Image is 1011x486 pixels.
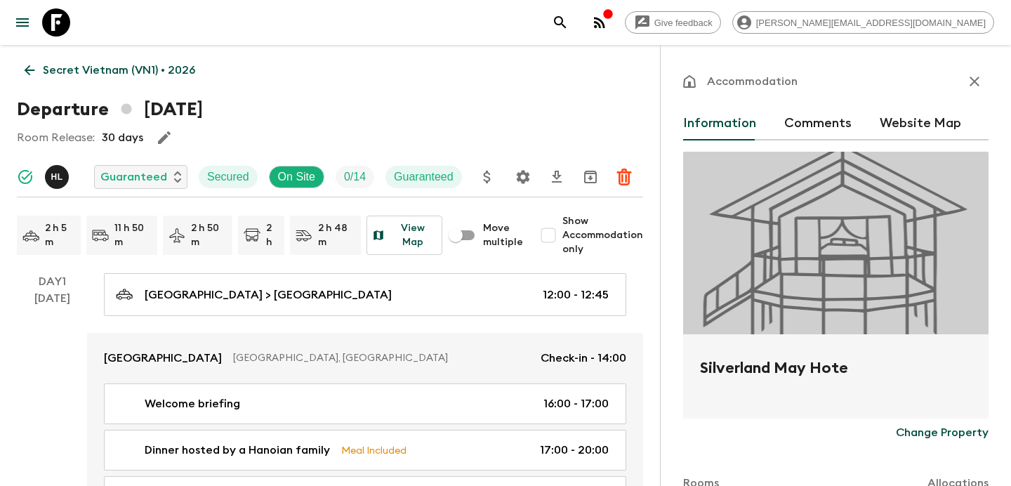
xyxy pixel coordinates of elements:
button: Update Price, Early Bird Discount and Costs [473,163,501,191]
span: Show Accommodation only [562,214,643,256]
button: Archive (Completed, Cancelled or Unsynced Departures only) [576,163,604,191]
p: 2 h [266,221,279,249]
button: Comments [784,107,852,140]
p: [GEOGRAPHIC_DATA] [104,350,222,367]
div: Photo of Silverland May Hote [683,152,989,334]
p: Room Release: [17,129,95,146]
p: 12:00 - 12:45 [543,287,609,303]
p: 0 / 14 [344,169,366,185]
div: Trip Fill [336,166,374,188]
p: Secret Vietnam (VN1) • 2026 [43,62,195,79]
h2: Silverland May Hote [700,357,972,402]
p: 16:00 - 17:00 [543,395,609,412]
p: [GEOGRAPHIC_DATA] > [GEOGRAPHIC_DATA] [145,287,392,303]
span: Hoang Le Ngoc [45,169,72,180]
a: [GEOGRAPHIC_DATA][GEOGRAPHIC_DATA], [GEOGRAPHIC_DATA]Check-in - 14:00 [87,333,643,383]
button: Delete [610,163,638,191]
span: Give feedback [647,18,720,28]
button: menu [8,8,37,37]
p: 11 h 50 m [114,221,152,249]
button: HL [45,165,72,189]
p: Day 1 [17,273,87,290]
div: Secured [199,166,258,188]
p: 17:00 - 20:00 [540,442,609,459]
p: Guaranteed [100,169,167,185]
a: [GEOGRAPHIC_DATA] > [GEOGRAPHIC_DATA]12:00 - 12:45 [104,273,626,316]
h1: Departure [DATE] [17,96,203,124]
p: Accommodation [707,73,798,90]
div: On Site [269,166,324,188]
button: Settings [509,163,537,191]
div: [PERSON_NAME][EMAIL_ADDRESS][DOMAIN_NAME] [732,11,994,34]
p: Dinner hosted by a Hanoian family [145,442,330,459]
button: Website Map [880,107,961,140]
p: On Site [278,169,315,185]
p: 2 h 50 m [191,221,227,249]
p: Welcome briefing [145,395,240,412]
a: Secret Vietnam (VN1) • 2026 [17,56,203,84]
p: 2 h 48 m [318,221,355,249]
p: 2 h 5 m [45,221,75,249]
p: Guaranteed [394,169,454,185]
a: Welcome briefing16:00 - 17:00 [104,383,626,424]
p: Check-in - 14:00 [541,350,626,367]
p: [GEOGRAPHIC_DATA], [GEOGRAPHIC_DATA] [233,351,529,365]
button: View Map [366,216,442,255]
p: Change Property [896,424,989,441]
p: 30 days [102,129,143,146]
button: Download CSV [543,163,571,191]
p: Meal Included [341,442,407,458]
a: Dinner hosted by a Hanoian familyMeal Included17:00 - 20:00 [104,430,626,471]
p: Secured [207,169,249,185]
button: search adventures [546,8,574,37]
svg: Synced Successfully [17,169,34,185]
button: Change Property [896,419,989,447]
a: Give feedback [625,11,721,34]
button: Information [683,107,756,140]
span: Move multiple [483,221,523,249]
span: [PERSON_NAME][EMAIL_ADDRESS][DOMAIN_NAME] [748,18,993,28]
p: H L [51,171,62,183]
